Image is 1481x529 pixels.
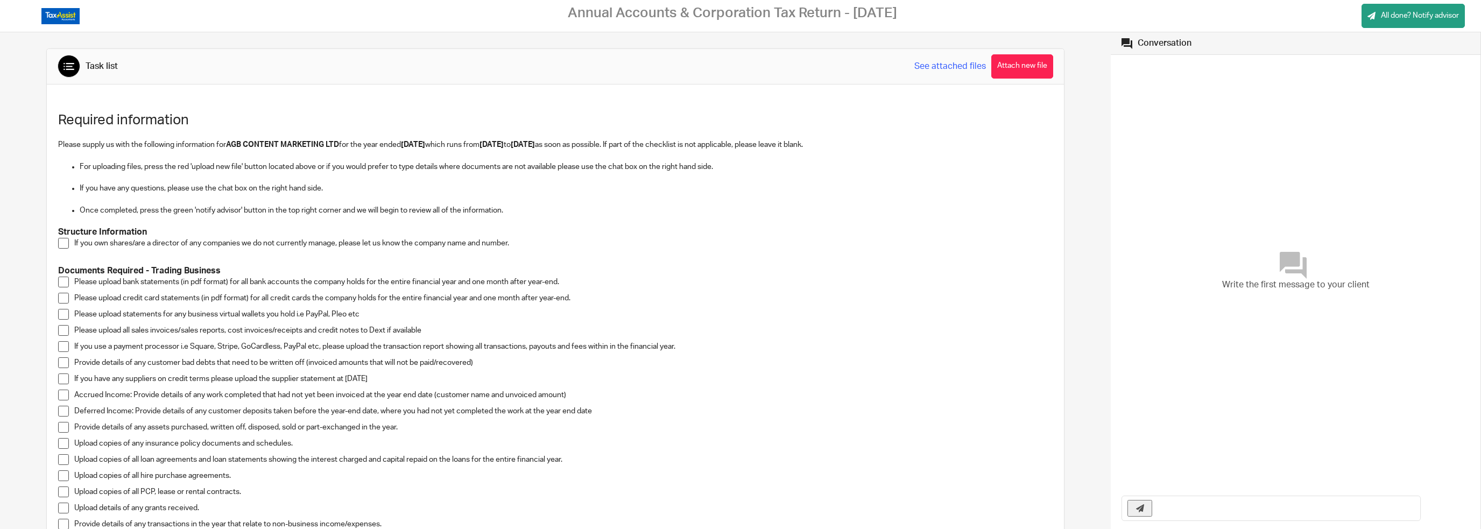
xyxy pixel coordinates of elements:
span: All done? Notify advisor [1381,10,1459,21]
p: Upload copies of any insurance policy documents and schedules. [74,438,1053,449]
h1: Required information [58,112,1053,129]
p: Please supply us with the following information for for the year ended which runs from to as soon... [58,139,1053,150]
a: See attached files [914,60,986,73]
strong: Documents Required - Trading Business [58,266,221,275]
p: For uploading files, press the red 'upload new file' button located above or if you would prefer ... [80,161,1053,172]
p: If you own shares/are a director of any companies we do not currently manage, please let us know ... [74,238,1053,249]
p: Upload copies of all hire purchase agreements. [74,470,1053,481]
p: If you have any suppliers on credit terms please upload the supplier statement at [DATE] [74,373,1053,384]
p: Provide details of any customer bad debts that need to be written off (invoiced amounts that will... [74,357,1053,368]
p: If you use a payment processor i.e Square, Stripe, GoCardless, PayPal etc, please upload the tran... [74,341,1053,352]
p: Accrued Income: Provide details of any work completed that had not yet been invoiced at the year ... [74,390,1053,400]
button: Attach new file [991,54,1053,79]
p: Please upload all sales invoices/sales reports, cost invoices/receipts and credit notes to Dext i... [74,325,1053,336]
p: Provide details of any assets purchased, written off, disposed, sold or part-exchanged in the year. [74,422,1053,433]
strong: Structure Information [58,228,147,236]
p: Please upload credit card statements (in pdf format) for all credit cards the company holds for t... [74,293,1053,304]
p: If you have any questions, please use the chat box on the right hand side. [80,183,1053,194]
strong: [DATE] [479,141,504,149]
div: Task list [86,61,118,72]
p: Please upload bank statements (in pdf format) for all bank accounts the company holds for the ent... [74,277,1053,287]
h2: Annual Accounts & Corporation Tax Return - [DATE] [568,5,897,22]
span: Write the first message to your client [1222,279,1370,291]
strong: [DATE] [401,141,425,149]
p: Please upload statements for any business virtual wallets you hold i.e PayPal, Pleo etc [74,309,1053,320]
a: All done? Notify advisor [1362,4,1465,28]
p: Upload copies of all loan agreements and loan statements showing the interest charged and capital... [74,454,1053,465]
p: Upload copies of all PCP, lease or rental contracts. [74,486,1053,497]
img: Logo_TaxAssistAccountants_FullColour_RGB.png [41,8,80,24]
p: Once completed, press the green 'notify advisor' button in the top right corner and we will begin... [80,205,1053,216]
p: Deferred Income: Provide details of any customer deposits taken before the year-end date, where y... [74,406,1053,417]
div: Conversation [1138,38,1191,49]
p: Upload details of any grants received. [74,503,1053,513]
strong: AGB CONTENT MARKETING LTD [226,141,339,149]
strong: [DATE] [511,141,535,149]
